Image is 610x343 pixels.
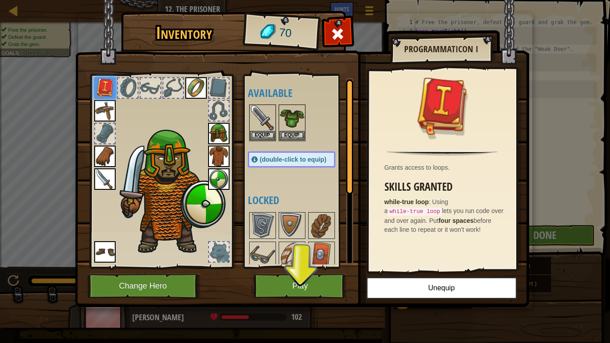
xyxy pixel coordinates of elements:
strong: while-true loop [384,198,429,205]
img: portrait.png [250,213,275,238]
button: Unequip [366,277,517,299]
img: portrait.png [208,123,230,144]
img: portrait.png [309,213,334,238]
img: hr.png [387,151,497,156]
span: : [429,198,432,205]
button: Play [254,274,347,298]
img: portrait.png [280,105,305,130]
span: 70 [278,25,292,42]
img: portrait.png [94,100,116,121]
h3: Skills Granted [384,181,505,193]
img: portrait.png [280,243,305,268]
img: portrait.png [94,241,116,263]
img: portrait.png [208,146,230,167]
div: Grants access to loops. [384,163,505,172]
h4: Locked [248,194,353,206]
button: Equip [280,131,305,140]
img: portrait.png [413,77,471,135]
h2: Programmaticon I [399,44,483,54]
img: portrait.png [94,77,116,99]
span: (double-click to equip) [260,156,326,163]
img: portrait.png [208,168,230,190]
code: while-true loop [388,208,442,216]
img: portrait.png [250,105,275,130]
h4: Available [248,87,353,99]
button: Change Hero [88,274,201,298]
img: portrait.png [309,243,334,268]
img: portrait.png [185,77,207,99]
img: portrait.png [250,243,275,268]
span: Using a lets you run code over and over again. Put before each line to repeat or it won't work! [384,198,504,233]
img: male.png [117,125,226,255]
img: portrait.png [94,168,116,190]
strong: four spaces [439,217,474,224]
img: portrait.png [94,146,116,167]
button: Equip [250,131,275,140]
h1: Inventory [127,24,241,42]
img: portrait.png [280,213,305,238]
